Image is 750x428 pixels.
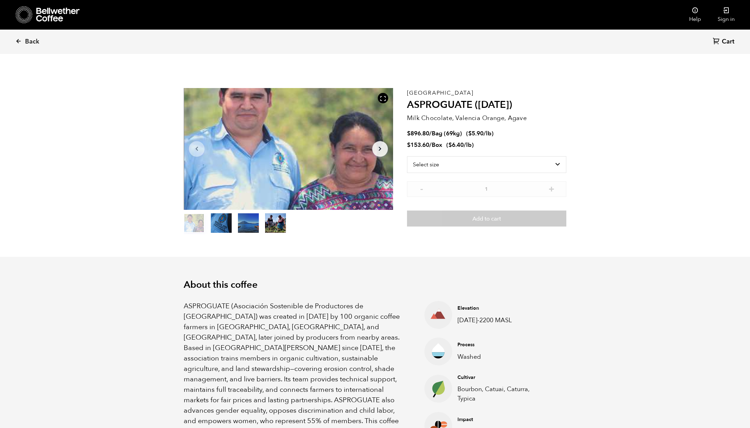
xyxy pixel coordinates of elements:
[468,129,472,137] span: $
[457,305,544,312] h4: Elevation
[184,279,566,291] h2: About this coffee
[407,99,566,111] h2: ASPROGUATE ([DATE])
[407,211,566,227] button: Add to cart
[457,385,544,403] p: Bourbon, Catuai, Caturra, Typica
[457,352,544,362] p: Washed
[457,416,544,423] h4: Impact
[448,141,464,149] bdi: 6.40
[446,141,474,149] span: ( )
[429,141,432,149] span: /
[457,316,544,325] p: [DATE]-2200 MASL
[466,129,494,137] span: ( )
[457,374,544,381] h4: Cultivar
[468,129,484,137] bdi: 5.90
[429,129,432,137] span: /
[407,141,429,149] bdi: 153.60
[448,141,452,149] span: $
[722,38,734,46] span: Cart
[457,341,544,348] h4: Process
[25,38,39,46] span: Back
[432,129,462,137] span: Bag (69kg)
[484,129,492,137] span: /lb
[432,141,442,149] span: Box
[407,129,429,137] bdi: 896.80
[464,141,472,149] span: /lb
[407,141,410,149] span: $
[407,113,566,123] p: Milk Chocolate, Valencia Orange, Agave
[407,129,410,137] span: $
[547,185,556,192] button: +
[713,37,736,47] a: Cart
[417,185,426,192] button: -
